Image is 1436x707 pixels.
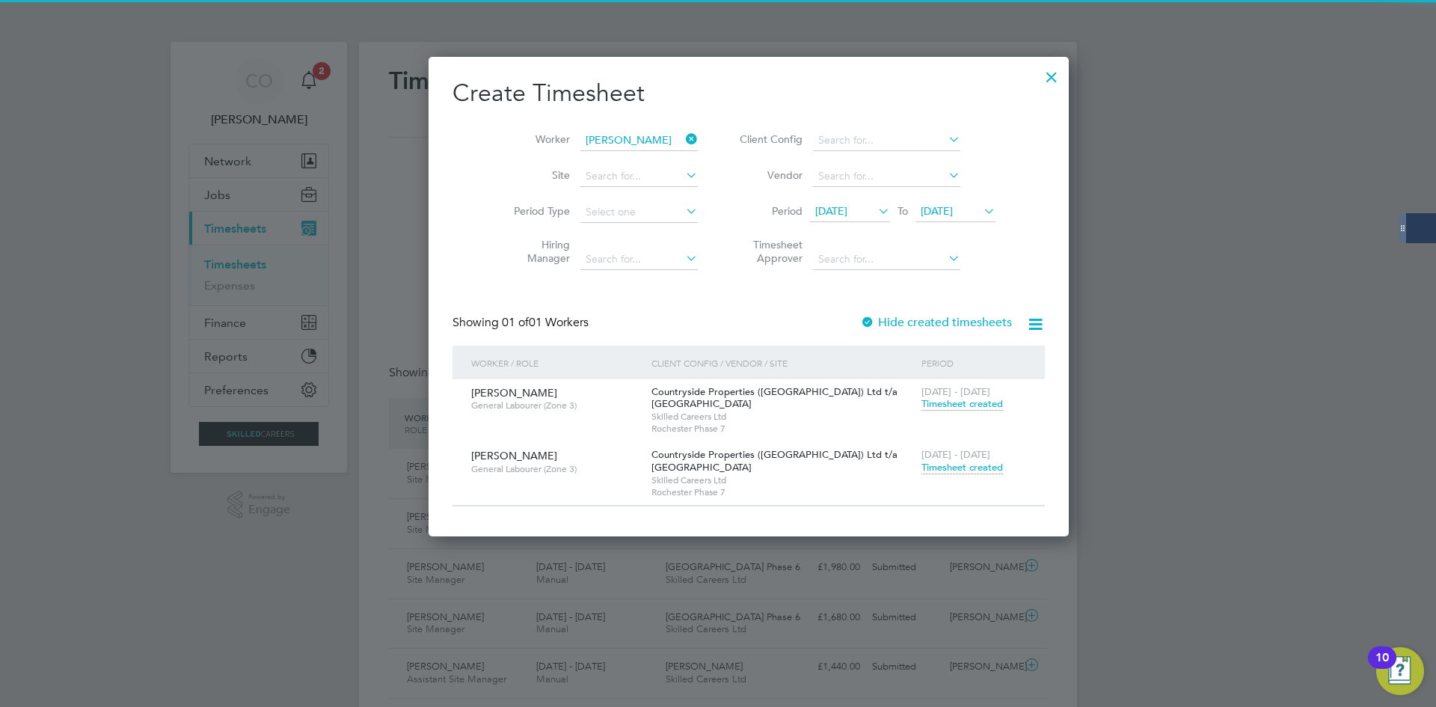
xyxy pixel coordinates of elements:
span: Countryside Properties ([GEOGRAPHIC_DATA]) Ltd t/a [GEOGRAPHIC_DATA] [651,385,897,411]
label: Hide created timesheets [860,315,1012,330]
div: Worker / Role [467,346,648,380]
span: Skilled Careers Ltd [651,474,914,486]
div: Showing [452,315,592,331]
label: Vendor [735,168,803,182]
span: 01 of [502,315,529,330]
span: [DATE] - [DATE] [921,385,990,398]
button: Open Resource Center, 10 new notifications [1376,647,1424,695]
span: General Labourer (Zone 3) [471,463,640,475]
span: [PERSON_NAME] [471,449,557,462]
div: Client Config / Vendor / Site [648,346,918,380]
label: Hiring Manager [503,238,570,265]
input: Search for... [580,130,698,151]
input: Search for... [813,166,960,187]
input: Select one [580,202,698,223]
span: Timesheet created [921,397,1003,411]
div: 10 [1375,658,1389,677]
span: [DATE] [815,204,847,218]
span: Timesheet created [921,461,1003,474]
input: Search for... [813,249,960,270]
label: Period [735,204,803,218]
label: Client Config [735,132,803,146]
label: Site [503,168,570,182]
span: [DATE] - [DATE] [921,448,990,461]
label: Period Type [503,204,570,218]
span: [DATE] [921,204,953,218]
input: Search for... [813,130,960,151]
h2: Create Timesheet [452,78,1045,109]
span: Rochester Phase 7 [651,486,914,498]
span: General Labourer (Zone 3) [471,400,640,411]
input: Search for... [580,249,698,270]
span: [PERSON_NAME] [471,386,557,400]
span: Countryside Properties ([GEOGRAPHIC_DATA]) Ltd t/a [GEOGRAPHIC_DATA] [651,448,897,474]
input: Search for... [580,166,698,187]
div: Period [918,346,1030,380]
label: Worker [503,132,570,146]
span: Rochester Phase 7 [651,423,914,435]
span: Skilled Careers Ltd [651,411,914,423]
label: Timesheet Approver [735,238,803,265]
span: To [893,201,912,221]
span: 01 Workers [502,315,589,330]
